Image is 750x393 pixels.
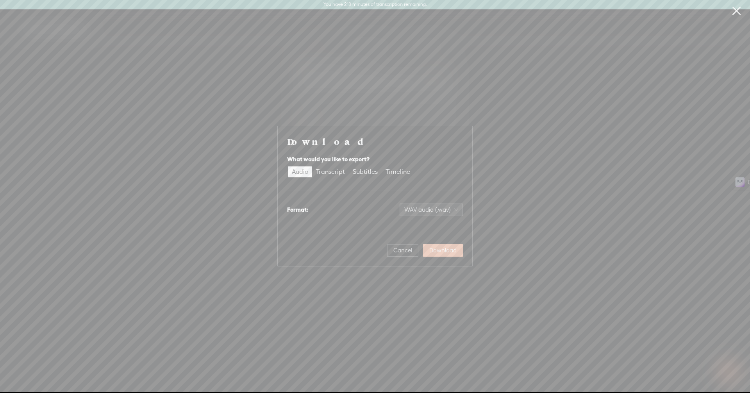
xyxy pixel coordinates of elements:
div: Transcript [316,166,345,177]
div: segmented control [287,166,415,178]
span: Cancel [393,247,412,254]
span: WAV audio (.wav) [404,204,458,216]
span: Download [429,247,457,254]
button: Download [423,244,463,257]
h4: Download [287,136,463,147]
div: Audio [292,166,308,177]
div: Timeline [386,166,410,177]
div: Format: [287,205,308,214]
button: Cancel [387,244,418,257]
div: What would you like to export? [287,155,463,164]
div: Subtitles [353,166,378,177]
